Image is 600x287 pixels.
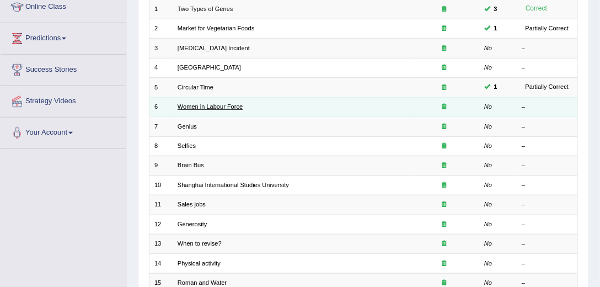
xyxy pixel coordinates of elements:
[1,55,126,82] a: Success Stories
[178,103,243,110] a: Women in Labour Force
[414,240,474,248] div: Exam occurring question
[484,279,492,286] em: No
[414,142,474,151] div: Exam occurring question
[178,182,289,188] a: Shanghai International Studies University
[522,24,572,34] div: Partially Correct
[414,220,474,229] div: Exam occurring question
[522,161,572,170] div: –
[484,182,492,188] em: No
[149,117,173,136] td: 7
[490,24,501,34] span: You can still take this question
[522,259,572,268] div: –
[414,5,474,14] div: Exam occurring question
[178,279,227,286] a: Roman and Water
[149,235,173,254] td: 13
[414,200,474,209] div: Exam occurring question
[522,3,551,14] div: Correct
[484,260,492,267] em: No
[522,63,572,72] div: –
[178,64,241,71] a: [GEOGRAPHIC_DATA]
[490,4,501,14] span: You can still take this question
[178,240,222,247] a: When to revise?
[178,201,206,208] a: Sales jobs
[149,136,173,156] td: 8
[522,44,572,53] div: –
[414,103,474,111] div: Exam occurring question
[149,39,173,58] td: 3
[149,156,173,176] td: 9
[522,123,572,131] div: –
[414,123,474,131] div: Exam occurring question
[178,45,250,51] a: [MEDICAL_DATA] Incident
[1,118,126,145] a: Your Account
[490,82,501,92] span: You can still take this question
[522,181,572,190] div: –
[149,19,173,38] td: 2
[484,201,492,208] em: No
[1,86,126,114] a: Strategy Videos
[484,123,492,130] em: No
[149,215,173,234] td: 12
[484,240,492,247] em: No
[484,142,492,149] em: No
[484,221,492,227] em: No
[149,176,173,195] td: 10
[484,162,492,168] em: No
[178,260,221,267] a: Physical activity
[178,162,204,168] a: Brain Bus
[414,24,474,33] div: Exam occurring question
[178,6,233,12] a: Two Types of Genes
[522,142,572,151] div: –
[484,45,492,51] em: No
[149,58,173,77] td: 4
[178,221,207,227] a: Generosity
[522,200,572,209] div: –
[414,83,474,92] div: Exam occurring question
[522,103,572,111] div: –
[414,63,474,72] div: Exam occurring question
[178,142,196,149] a: Selfies
[414,161,474,170] div: Exam occurring question
[414,181,474,190] div: Exam occurring question
[178,84,213,91] a: Circular Time
[484,103,492,110] em: No
[149,195,173,215] td: 11
[522,82,572,92] div: Partially Correct
[414,44,474,53] div: Exam occurring question
[414,259,474,268] div: Exam occurring question
[522,220,572,229] div: –
[1,23,126,51] a: Predictions
[149,254,173,273] td: 14
[484,64,492,71] em: No
[178,25,254,31] a: Market for Vegetarian Foods
[178,123,197,130] a: Genius
[149,97,173,116] td: 6
[149,78,173,97] td: 5
[522,240,572,248] div: –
